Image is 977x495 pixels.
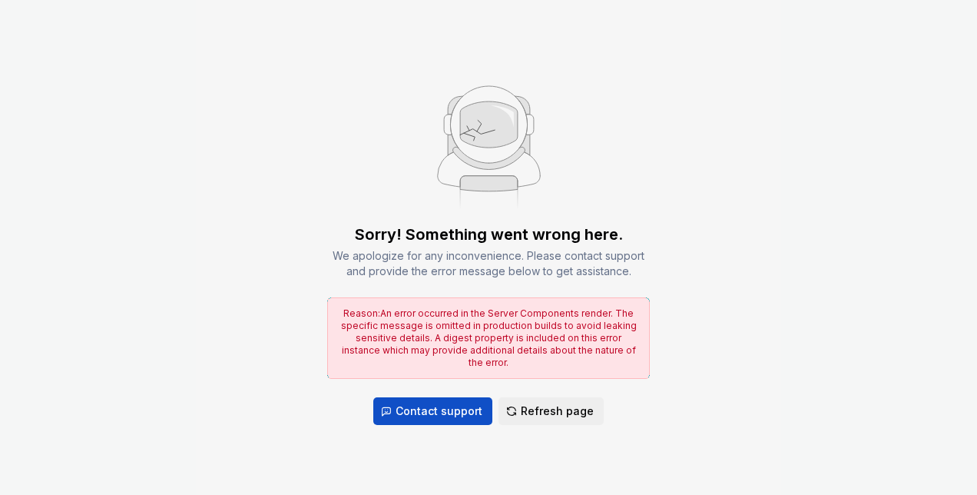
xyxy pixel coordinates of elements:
div: We apologize for any inconvenience. Please contact support and provide the error message below to... [327,248,650,279]
div: Sorry! Something went wrong here. [355,224,623,245]
button: Refresh page [498,397,604,425]
span: Contact support [396,404,482,419]
span: Refresh page [521,404,594,419]
button: Contact support [373,397,492,425]
span: Reason: An error occurred in the Server Components render. The specific message is omitted in pro... [341,307,637,368]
